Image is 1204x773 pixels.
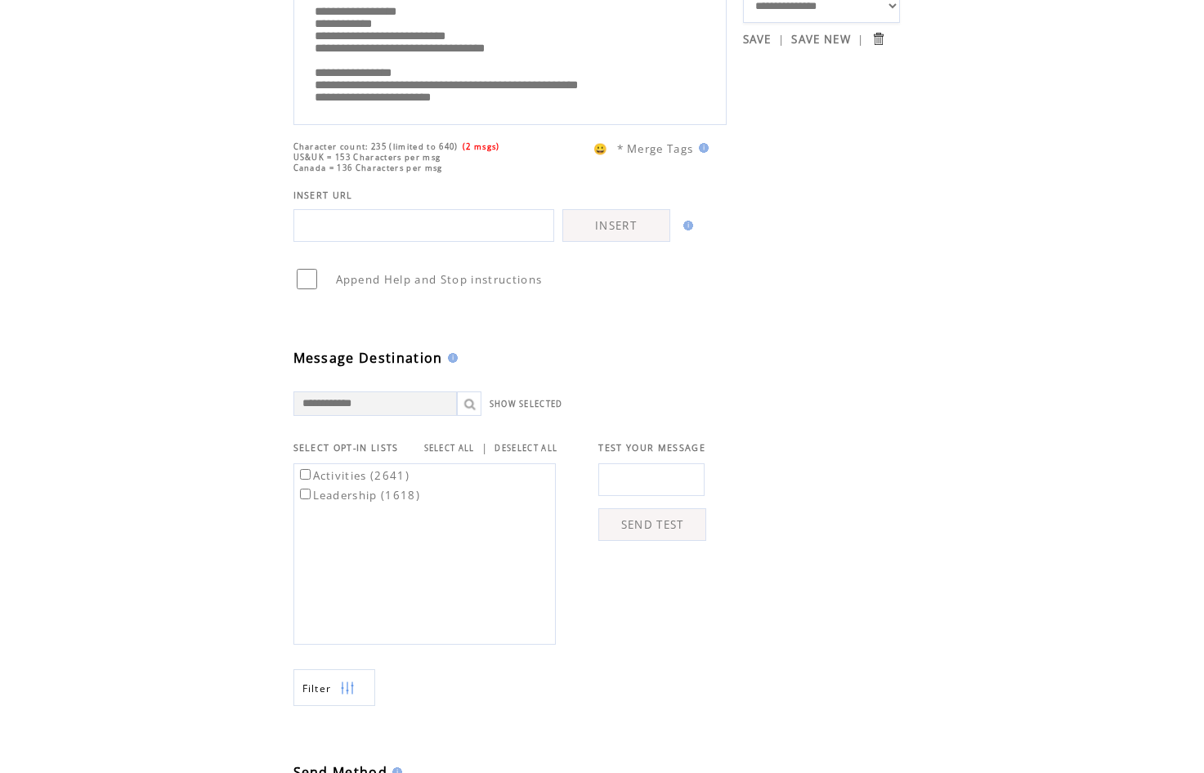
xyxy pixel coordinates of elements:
[617,141,694,156] span: * Merge Tags
[490,399,563,409] a: SHOW SELECTED
[340,670,355,707] img: filters.png
[300,469,311,480] input: Activities (2641)
[424,443,475,454] a: SELECT ALL
[293,442,399,454] span: SELECT OPT-IN LISTS
[857,32,864,47] span: |
[293,190,353,201] span: INSERT URL
[562,209,670,242] a: INSERT
[293,669,375,706] a: Filter
[293,152,441,163] span: US&UK = 153 Characters per msg
[463,141,500,152] span: (2 msgs)
[495,443,557,454] a: DESELECT ALL
[297,488,421,503] label: Leadership (1618)
[694,143,709,153] img: help.gif
[443,353,458,363] img: help.gif
[778,32,785,47] span: |
[791,32,851,47] a: SAVE NEW
[293,163,443,173] span: Canada = 136 Characters per msg
[481,440,488,455] span: |
[871,31,886,47] input: Submit
[598,442,705,454] span: TEST YOUR MESSAGE
[743,32,772,47] a: SAVE
[293,141,459,152] span: Character count: 235 (limited to 640)
[302,681,332,695] span: Show filters
[336,272,543,287] span: Append Help and Stop instructions
[593,141,608,156] span: 😀
[598,508,706,541] a: SEND TEST
[293,349,443,367] span: Message Destination
[678,221,693,230] img: help.gif
[297,468,410,483] label: Activities (2641)
[300,489,311,499] input: Leadership (1618)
